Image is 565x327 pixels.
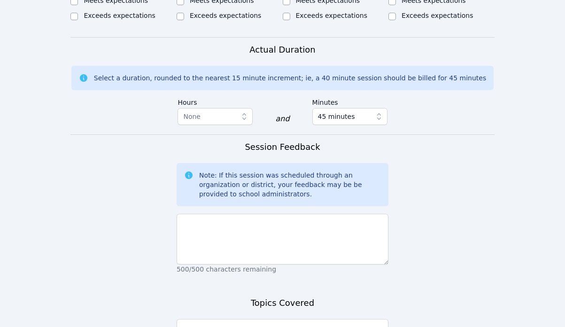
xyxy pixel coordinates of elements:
[312,94,387,108] label: Minutes
[94,73,486,83] div: Select a duration, rounded to the nearest 15 minute increment; ie, a 40 minute session should be ...
[296,12,367,19] label: Exceeds expectations
[178,94,253,108] label: Hours
[199,171,381,199] div: Note: If this session was scheduled through an organization or district, your feedback may be be ...
[190,12,261,19] label: Exceeds expectations
[245,140,320,154] h3: Session Feedback
[84,12,155,19] label: Exceeds expectations
[177,265,388,274] p: 500/500 characters remaining
[178,108,253,125] button: None
[275,113,289,125] div: and
[312,108,387,125] button: 45 minutes
[183,113,201,120] span: None
[318,111,355,122] span: 45 minutes
[249,43,315,56] h3: Actual Duration
[251,296,314,310] h3: Topics Covered
[402,12,473,19] label: Exceeds expectations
